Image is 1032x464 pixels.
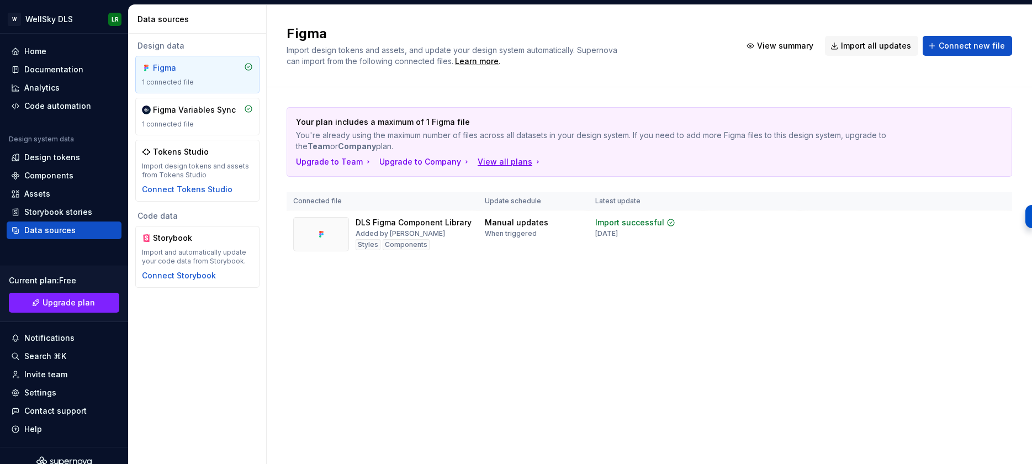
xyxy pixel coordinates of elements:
[338,141,376,151] b: Company
[485,217,548,228] div: Manual updates
[455,56,499,67] a: Learn more
[135,98,260,135] a: Figma Variables Sync1 connected file
[24,351,66,362] div: Search ⌘K
[9,275,119,286] div: Current plan : Free
[24,424,42,435] div: Help
[142,270,216,281] button: Connect Storybook
[142,248,253,266] div: Import and automatically update your code data from Storybook.
[112,15,119,24] div: LR
[24,333,75,344] div: Notifications
[153,233,206,244] div: Storybook
[453,57,500,66] span: .
[7,149,121,166] a: Design tokens
[24,369,67,380] div: Invite team
[24,101,91,112] div: Code automation
[7,420,121,438] button: Help
[137,14,262,25] div: Data sources
[825,36,918,56] button: Import all updates
[308,141,330,151] b: Team
[24,405,87,416] div: Contact support
[8,13,21,26] div: W
[383,239,430,250] div: Components
[135,140,260,202] a: Tokens StudioImport design tokens and assets from Tokens StudioConnect Tokens Studio
[9,135,74,144] div: Design system data
[939,40,1005,51] span: Connect new file
[356,239,380,250] div: Styles
[296,117,925,128] p: Your plan includes a maximum of 1 Figma file
[7,222,121,239] a: Data sources
[7,61,121,78] a: Documentation
[7,97,121,115] a: Code automation
[595,229,618,238] div: [DATE]
[142,78,253,87] div: 1 connected file
[9,293,119,313] a: Upgrade plan
[135,56,260,93] a: Figma1 connected file
[142,184,232,195] button: Connect Tokens Studio
[7,347,121,365] button: Search ⌘K
[485,229,537,238] div: When triggered
[142,162,253,180] div: Import design tokens and assets from Tokens Studio
[841,40,911,51] span: Import all updates
[24,387,56,398] div: Settings
[7,329,121,347] button: Notifications
[7,185,121,203] a: Assets
[135,226,260,288] a: StorybookImport and automatically update your code data from Storybook.Connect Storybook
[24,170,73,181] div: Components
[7,384,121,402] a: Settings
[757,40,813,51] span: View summary
[43,297,95,308] span: Upgrade plan
[24,152,80,163] div: Design tokens
[7,43,121,60] a: Home
[135,40,260,51] div: Design data
[7,167,121,184] a: Components
[153,146,209,157] div: Tokens Studio
[356,217,472,228] div: DLS Figma Component Library
[287,192,478,210] th: Connected file
[595,217,664,228] div: Import successful
[153,62,206,73] div: Figma
[142,120,253,129] div: 1 connected file
[7,203,121,221] a: Storybook stories
[923,36,1012,56] button: Connect new file
[2,7,126,31] button: WWellSky DLSLR
[24,188,50,199] div: Assets
[24,46,46,57] div: Home
[25,14,73,25] div: WellSky DLS
[296,156,373,167] button: Upgrade to Team
[589,192,703,210] th: Latest update
[287,25,728,43] h2: Figma
[135,210,260,222] div: Code data
[7,79,121,97] a: Analytics
[379,156,471,167] button: Upgrade to Company
[24,207,92,218] div: Storybook stories
[153,104,236,115] div: Figma Variables Sync
[296,130,925,152] p: You're already using the maximum number of files across all datasets in your design system. If yo...
[24,82,60,93] div: Analytics
[7,366,121,383] a: Invite team
[478,156,542,167] button: View all plans
[287,45,620,66] span: Import design tokens and assets, and update your design system automatically. Supernova can impor...
[7,402,121,420] button: Contact support
[24,225,76,236] div: Data sources
[24,64,83,75] div: Documentation
[356,229,445,238] div: Added by [PERSON_NAME]
[478,192,589,210] th: Update schedule
[741,36,821,56] button: View summary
